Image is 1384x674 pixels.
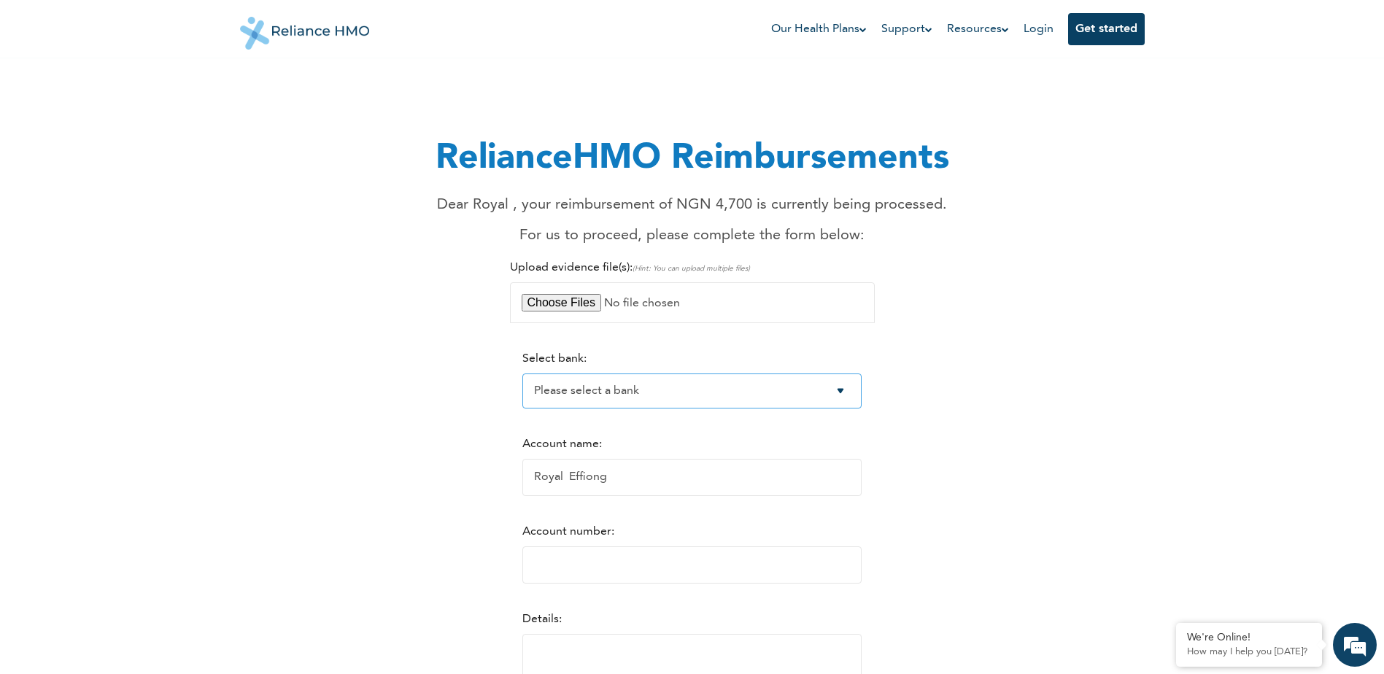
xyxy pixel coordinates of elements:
button: Get started [1068,13,1145,45]
label: Select bank: [522,353,587,365]
label: Upload evidence file(s): [510,262,750,274]
div: Minimize live chat window [239,7,274,42]
p: For us to proceed, please complete the form below: [436,225,949,247]
img: Reliance HMO's Logo [240,6,370,50]
a: Our Health Plans [771,20,867,38]
p: Dear Royal , your reimbursement of NGN 4,700 is currently being processed. [436,194,949,216]
h1: RelianceHMO Reimbursements [436,133,949,185]
div: We're Online! [1187,632,1311,644]
span: (Hint: You can upload multiple files) [633,265,750,272]
a: Resources [947,20,1009,38]
img: d_794563401_company_1708531726252_794563401 [27,73,59,109]
div: Chat with us now [76,82,245,101]
p: How may I help you today? [1187,646,1311,658]
a: Support [881,20,932,38]
textarea: Type your message and hit 'Enter' [7,443,278,495]
label: Account name: [522,438,602,450]
a: Login [1024,23,1054,35]
label: Account number: [522,526,614,538]
span: Conversation [7,520,143,530]
span: We're online! [85,206,201,354]
label: Details: [522,613,562,625]
div: FAQs [143,495,279,540]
